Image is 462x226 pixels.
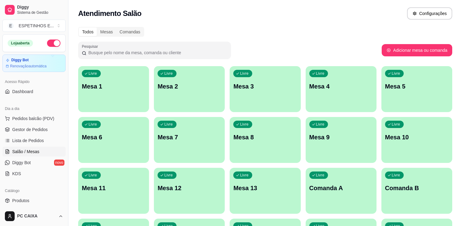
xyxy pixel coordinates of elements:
[316,122,325,127] p: Livre
[164,122,173,127] p: Livre
[12,160,31,166] span: Diggy Bot
[82,184,145,192] p: Mesa 11
[97,28,116,36] div: Mesas
[17,10,63,15] span: Sistema de Gestão
[158,184,221,192] p: Mesa 12
[116,28,144,36] div: Comandas
[306,117,377,163] button: LivreMesa 9
[12,171,21,177] span: KDS
[316,71,325,76] p: Livre
[2,209,66,224] button: PC CAIXA
[2,125,66,134] a: Gestor de Pedidos
[11,58,29,62] article: Diggy Bot
[230,66,300,112] button: LivreMesa 3
[382,44,452,56] button: Adicionar mesa ou comanda
[392,71,400,76] p: Livre
[82,133,145,141] p: Mesa 6
[2,186,66,196] div: Catálogo
[233,184,297,192] p: Mesa 13
[86,50,227,56] input: Pesquisar
[240,71,249,76] p: Livre
[230,117,300,163] button: LivreMesa 8
[154,66,225,112] button: LivreMesa 2
[2,104,66,114] div: Dia a dia
[78,168,149,214] button: LivreMesa 11
[8,23,14,29] span: E
[2,114,66,123] button: Pedidos balcão (PDV)
[2,2,66,17] a: DiggySistema de Gestão
[385,184,449,192] p: Comanda B
[78,9,141,18] h2: Atendimento Salão
[306,66,377,112] button: LivreMesa 4
[164,71,173,76] p: Livre
[2,87,66,96] a: Dashboard
[89,173,97,178] p: Livre
[12,115,54,122] span: Pedidos balcão (PDV)
[19,23,54,29] div: ESPETINHOS E ...
[392,122,400,127] p: Livre
[89,122,97,127] p: Livre
[2,196,66,205] a: Produtos
[2,158,66,168] a: Diggy Botnovo
[240,122,249,127] p: Livre
[385,82,449,91] p: Mesa 5
[309,82,373,91] p: Mesa 4
[309,184,373,192] p: Comanda A
[158,82,221,91] p: Mesa 2
[17,5,63,10] span: Diggy
[154,168,225,214] button: LivreMesa 12
[2,55,66,72] a: Diggy BotRenovaçãoautomática
[89,71,97,76] p: Livre
[2,77,66,87] div: Acesso Rápido
[12,149,39,155] span: Salão / Mesas
[381,168,452,214] button: LivreComanda B
[230,168,300,214] button: LivreMesa 13
[233,133,297,141] p: Mesa 8
[240,173,249,178] p: Livre
[316,173,325,178] p: Livre
[12,89,33,95] span: Dashboard
[8,40,33,47] div: Loja aberta
[12,137,44,144] span: Lista de Pedidos
[78,66,149,112] button: LivreMesa 1
[381,66,452,112] button: LivreMesa 5
[2,169,66,179] a: KDS
[17,213,56,219] span: PC CAIXA
[82,44,100,49] label: Pesquisar
[47,40,60,47] button: Alterar Status
[79,28,97,36] div: Todos
[12,126,48,133] span: Gestor de Pedidos
[392,173,400,178] p: Livre
[2,136,66,145] a: Lista de Pedidos
[381,117,452,163] button: LivreMesa 10
[385,133,449,141] p: Mesa 10
[2,20,66,32] button: Select a team
[10,64,46,69] article: Renovação automática
[164,173,173,178] p: Livre
[407,7,452,20] button: Configurações
[233,82,297,91] p: Mesa 3
[154,117,225,163] button: LivreMesa 7
[309,133,373,141] p: Mesa 9
[12,198,29,204] span: Produtos
[2,147,66,156] a: Salão / Mesas
[82,82,145,91] p: Mesa 1
[306,168,377,214] button: LivreComanda A
[158,133,221,141] p: Mesa 7
[78,117,149,163] button: LivreMesa 6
